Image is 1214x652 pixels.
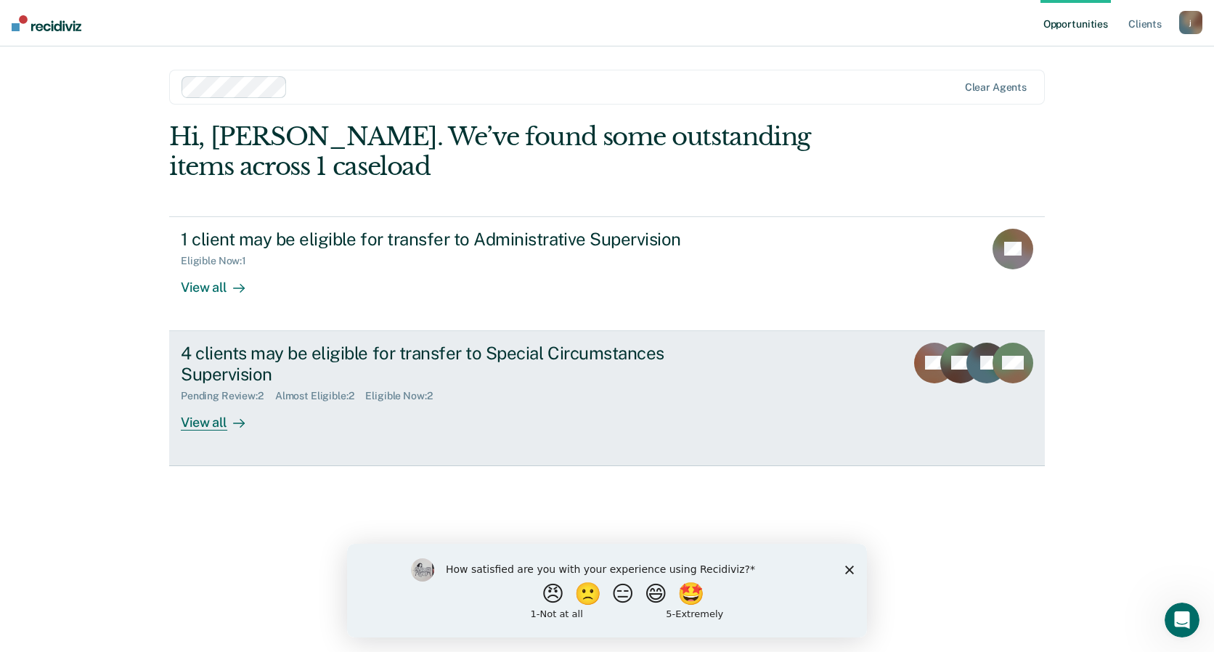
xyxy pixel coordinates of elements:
iframe: Survey by Kim from Recidiviz [347,544,867,637]
button: j [1179,11,1202,34]
a: 1 client may be eligible for transfer to Administrative SupervisionEligible Now:1View all [169,216,1045,331]
iframe: Intercom live chat [1165,603,1199,637]
div: Clear agents [965,81,1027,94]
img: Recidiviz [12,15,81,31]
div: Almost Eligible : 2 [275,390,366,402]
div: Eligible Now : 1 [181,255,258,267]
div: View all [181,402,262,431]
div: 4 clients may be eligible for transfer to Special Circumstances Supervision [181,343,690,385]
div: Eligible Now : 2 [365,390,444,402]
div: 1 client may be eligible for transfer to Administrative Supervision [181,229,690,250]
div: Pending Review : 2 [181,390,275,402]
div: Hi, [PERSON_NAME]. We’ve found some outstanding items across 1 caseload [169,122,870,182]
div: View all [181,267,262,296]
a: 4 clients may be eligible for transfer to Special Circumstances SupervisionPending Review:2Almost... [169,331,1045,466]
